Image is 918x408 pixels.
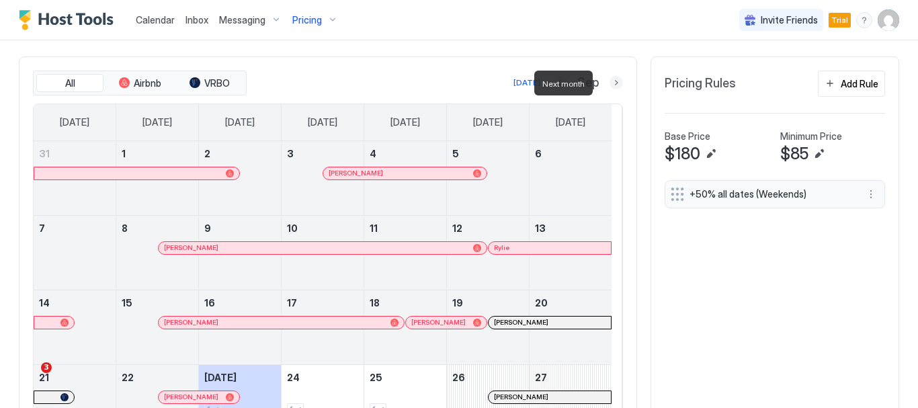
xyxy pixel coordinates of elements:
[204,77,230,89] span: VRBO
[761,14,818,26] span: Invite Friends
[370,372,382,383] span: 25
[370,148,376,159] span: 4
[529,290,612,364] td: September 20, 2025
[542,104,599,140] a: Saturday
[19,10,120,30] a: Host Tools Logo
[703,146,719,162] button: Edit
[39,148,50,159] span: 31
[329,169,481,177] div: [PERSON_NAME]
[34,215,116,290] td: September 7, 2025
[364,141,446,216] td: September 4, 2025
[530,290,612,315] a: September 20, 2025
[199,365,281,390] a: September 23, 2025
[370,297,380,309] span: 18
[199,290,281,315] a: September 16, 2025
[204,222,211,234] span: 9
[116,216,198,241] a: September 8, 2025
[185,14,208,26] span: Inbox
[511,75,542,91] button: [DATE]
[204,372,237,383] span: [DATE]
[530,141,612,166] a: September 6, 2025
[364,290,446,315] a: September 18, 2025
[452,222,462,234] span: 12
[494,318,548,327] span: [PERSON_NAME]
[199,141,282,216] td: September 2, 2025
[282,365,364,390] a: September 24, 2025
[282,216,364,241] a: September 10, 2025
[529,215,612,290] td: September 13, 2025
[863,186,879,202] button: More options
[65,77,75,89] span: All
[452,372,465,383] span: 26
[204,297,215,309] span: 16
[811,146,827,162] button: Edit
[116,290,198,315] a: September 15, 2025
[780,130,842,142] span: Minimum Price
[863,186,879,202] div: menu
[364,141,446,166] a: September 4, 2025
[447,290,529,315] a: September 19, 2025
[287,372,300,383] span: 24
[282,141,364,166] a: September 3, 2025
[282,141,364,216] td: September 3, 2025
[370,222,378,234] span: 11
[364,290,446,364] td: September 18, 2025
[542,79,585,89] span: Next month
[556,116,585,128] span: [DATE]
[446,290,529,364] td: September 19, 2025
[665,76,736,91] span: Pricing Rules
[34,141,116,216] td: August 31, 2025
[34,365,116,390] a: September 21, 2025
[690,188,849,200] span: +50% all dates (Weekends)
[446,215,529,290] td: September 12, 2025
[129,104,185,140] a: Monday
[185,13,208,27] a: Inbox
[136,14,175,26] span: Calendar
[219,14,265,26] span: Messaging
[308,116,337,128] span: [DATE]
[164,318,218,327] span: [PERSON_NAME]
[452,297,463,309] span: 19
[841,77,878,91] div: Add Rule
[122,297,132,309] span: 15
[447,141,529,166] a: September 5, 2025
[856,12,872,28] div: menu
[199,215,282,290] td: September 9, 2025
[447,216,529,241] a: September 12, 2025
[390,116,420,128] span: [DATE]
[164,393,218,401] span: [PERSON_NAME]
[106,74,173,93] button: Airbnb
[136,13,175,27] a: Calendar
[292,14,322,26] span: Pricing
[878,9,899,31] div: User profile
[529,141,612,216] td: September 6, 2025
[535,222,546,234] span: 13
[122,222,128,234] span: 8
[282,290,364,315] a: September 17, 2025
[176,74,243,93] button: VRBO
[116,141,199,216] td: September 1, 2025
[411,318,466,327] span: [PERSON_NAME]
[294,104,351,140] a: Wednesday
[204,148,210,159] span: 2
[287,222,298,234] span: 10
[122,148,126,159] span: 1
[665,144,700,164] span: $180
[411,318,481,327] div: [PERSON_NAME]
[535,297,548,309] span: 20
[41,362,52,373] span: 3
[46,104,103,140] a: Sunday
[364,215,446,290] td: September 11, 2025
[116,290,199,364] td: September 15, 2025
[494,393,548,401] span: [PERSON_NAME]
[513,77,540,89] div: [DATE]
[33,71,247,96] div: tab-group
[164,243,482,252] div: [PERSON_NAME]
[473,116,503,128] span: [DATE]
[134,77,161,89] span: Airbnb
[199,290,282,364] td: September 16, 2025
[60,116,89,128] span: [DATE]
[164,393,234,401] div: [PERSON_NAME]
[287,148,294,159] span: 3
